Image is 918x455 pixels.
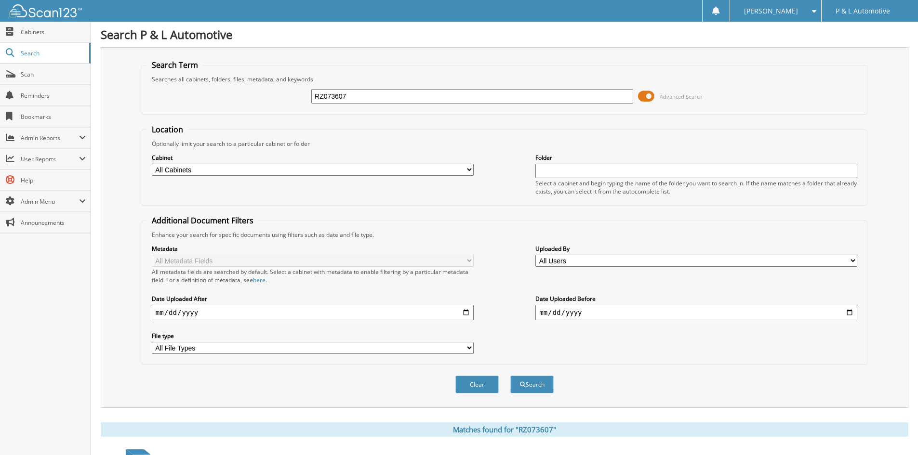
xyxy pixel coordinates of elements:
[535,295,857,303] label: Date Uploaded Before
[152,245,474,253] label: Metadata
[535,245,857,253] label: Uploaded By
[21,155,79,163] span: User Reports
[535,154,857,162] label: Folder
[21,49,84,57] span: Search
[147,231,862,239] div: Enhance your search for specific documents using filters such as date and file type.
[152,154,474,162] label: Cabinet
[152,305,474,320] input: start
[836,8,890,14] span: P & L Automotive
[152,295,474,303] label: Date Uploaded After
[253,276,266,284] a: here
[21,176,86,184] span: Help
[147,140,862,148] div: Optionally limit your search to a particular cabinet or folder
[21,28,86,36] span: Cabinets
[147,215,258,226] legend: Additional Document Filters
[152,268,474,284] div: All metadata fields are searched by default. Select a cabinet with metadata to enable filtering b...
[510,376,554,393] button: Search
[10,4,82,17] img: scan123-logo-white.svg
[535,305,857,320] input: end
[21,134,79,142] span: Admin Reports
[21,197,79,206] span: Admin Menu
[744,8,798,14] span: [PERSON_NAME]
[21,70,86,78] span: Scan
[147,60,203,70] legend: Search Term
[535,179,857,195] div: Select a cabinet and begin typing the name of the folder you want to search in. If the name match...
[21,91,86,100] span: Reminders
[152,332,474,340] label: File type
[21,219,86,227] span: Announcements
[660,93,703,100] span: Advanced Search
[21,113,86,121] span: Bookmarks
[147,75,862,83] div: Searches all cabinets, folders, files, metadata, and keywords
[147,124,188,135] legend: Location
[455,376,499,393] button: Clear
[101,26,908,42] h1: Search P & L Automotive
[101,422,908,437] div: Matches found for "RZ073607"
